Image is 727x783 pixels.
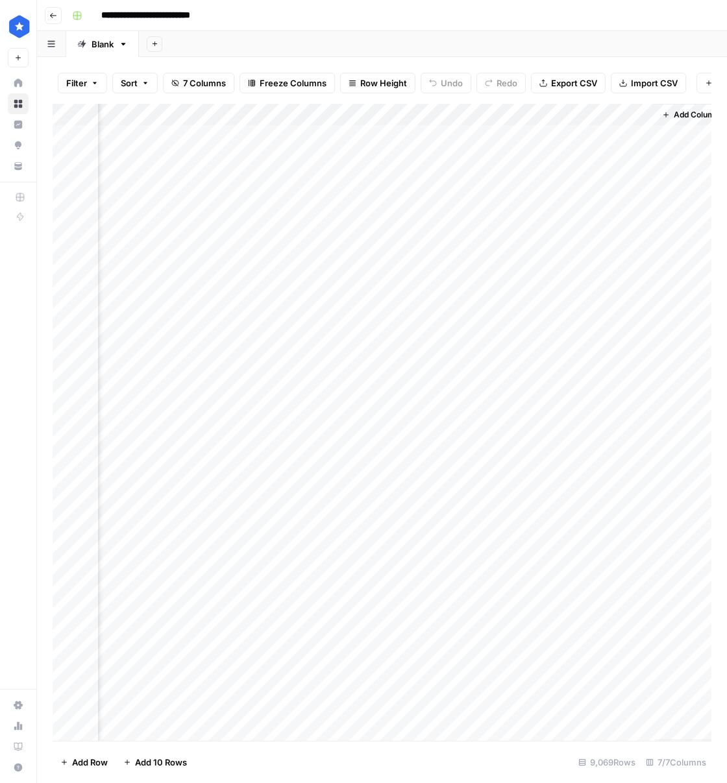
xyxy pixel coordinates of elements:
button: Import CSV [611,73,686,93]
button: Undo [421,73,471,93]
a: Usage [8,716,29,736]
span: 7 Columns [183,77,226,90]
button: 7 Columns [163,73,234,93]
span: Filter [66,77,87,90]
span: Redo [497,77,517,90]
span: Add Row [72,756,108,769]
a: Browse [8,93,29,114]
span: Row Height [360,77,407,90]
button: Sort [112,73,158,93]
a: Opportunities [8,135,29,156]
button: Workspace: ConsumerAffairs [8,10,29,43]
button: Filter [58,73,107,93]
div: Blank [92,38,114,51]
button: Freeze Columns [240,73,335,93]
a: Blank [66,31,139,57]
button: Add 10 Rows [116,752,195,773]
a: Settings [8,695,29,716]
button: Redo [476,73,526,93]
div: 9,069 Rows [573,752,641,773]
span: Sort [121,77,138,90]
img: ConsumerAffairs Logo [8,15,31,38]
a: Home [8,73,29,93]
a: Insights [8,114,29,135]
span: Freeze Columns [260,77,327,90]
button: Row Height [340,73,415,93]
button: Add Row [53,752,116,773]
button: Help + Support [8,757,29,778]
span: Add 10 Rows [135,756,187,769]
div: 7/7 Columns [641,752,711,773]
span: Add Column [674,109,719,121]
span: Export CSV [551,77,597,90]
a: Your Data [8,156,29,176]
span: Import CSV [631,77,678,90]
span: Undo [441,77,463,90]
a: Learning Hub [8,736,29,757]
button: Add Column [657,106,724,123]
button: Export CSV [531,73,606,93]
